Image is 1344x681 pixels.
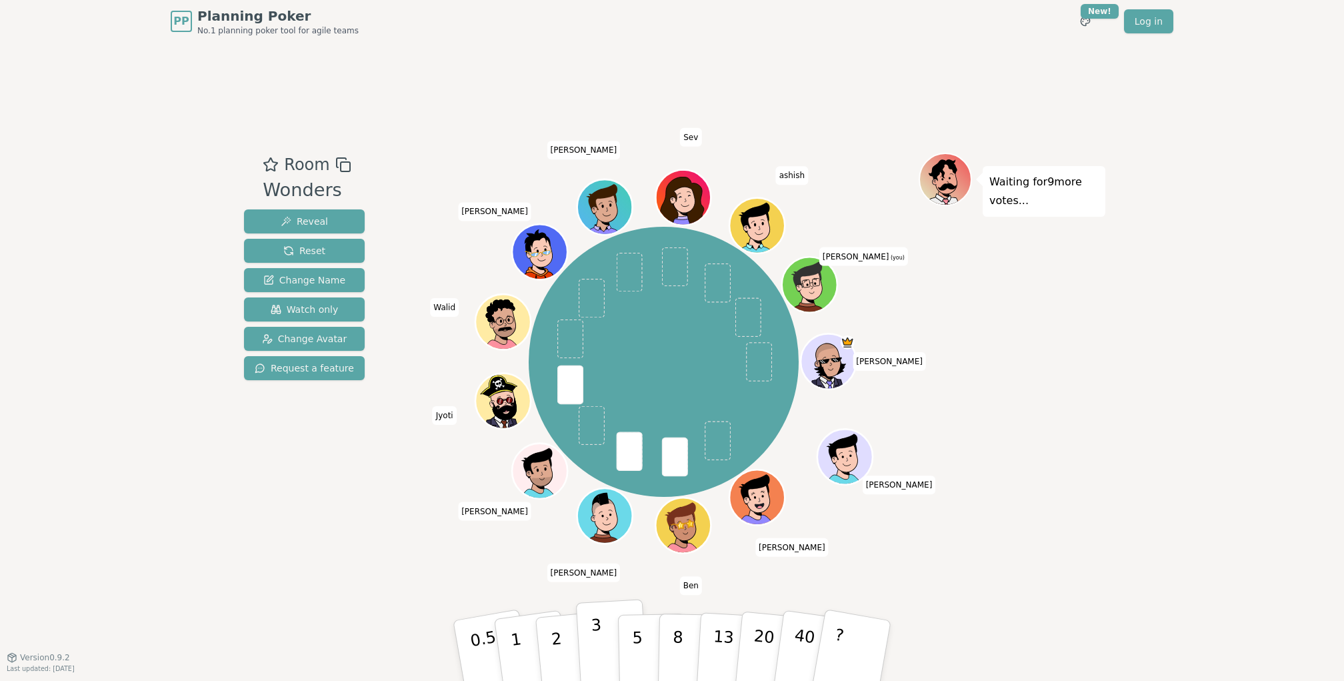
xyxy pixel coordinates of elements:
[841,335,855,350] span: Jay is the host
[863,476,936,495] span: Click to change your name
[283,244,325,257] span: Reset
[284,153,329,177] span: Room
[458,203,531,221] span: Click to change your name
[889,255,905,261] span: (you)
[171,7,359,36] a: PPPlanning PokerNo.1 planning poker tool for agile teams
[989,173,1099,210] p: Waiting for 9 more votes...
[262,332,347,346] span: Change Avatar
[263,177,351,204] div: Wonders
[20,652,70,663] span: Version 0.9.2
[547,141,621,160] span: Click to change your name
[755,538,829,557] span: Click to change your name
[458,502,531,521] span: Click to change your name
[1081,4,1119,19] div: New!
[173,13,189,29] span: PP
[271,303,339,316] span: Watch only
[1124,9,1173,33] a: Log in
[433,407,457,426] span: Click to change your name
[244,327,365,351] button: Change Avatar
[255,362,354,375] span: Request a feature
[244,239,365,263] button: Reset
[7,652,70,663] button: Version0.9.2
[853,352,926,371] span: Click to change your name
[244,297,365,321] button: Watch only
[680,577,702,596] span: Click to change your name
[281,215,328,228] span: Reveal
[784,259,836,311] button: Click to change your avatar
[197,25,359,36] span: No.1 planning poker tool for agile teams
[819,247,908,266] span: Click to change your name
[197,7,359,25] span: Planning Poker
[263,273,345,287] span: Change Name
[776,167,808,185] span: Click to change your name
[244,356,365,380] button: Request a feature
[244,209,365,233] button: Reveal
[547,564,621,582] span: Click to change your name
[7,665,75,672] span: Last updated: [DATE]
[244,268,365,292] button: Change Name
[1073,9,1097,33] button: New!
[263,153,279,177] button: Add as favourite
[680,128,701,147] span: Click to change your name
[430,298,459,317] span: Click to change your name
